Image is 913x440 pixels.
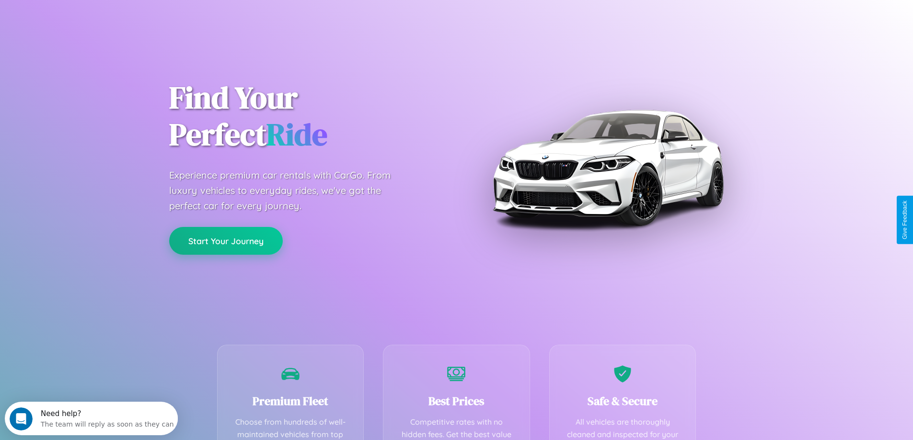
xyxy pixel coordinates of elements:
p: Experience premium car rentals with CarGo. From luxury vehicles to everyday rides, we've got the ... [169,168,409,214]
div: Open Intercom Messenger [4,4,178,30]
div: Need help? [36,8,169,16]
button: Start Your Journey [169,227,283,255]
h3: Best Prices [398,393,515,409]
h3: Safe & Secure [564,393,682,409]
div: The team will reply as soon as they can [36,16,169,26]
img: Premium BMW car rental vehicle [488,48,728,287]
span: Ride [266,113,327,155]
h1: Find Your Perfect [169,79,442,153]
iframe: Intercom live chat [10,407,33,430]
div: Give Feedback [901,201,908,239]
iframe: Intercom live chat discovery launcher [5,402,178,435]
h3: Premium Fleet [232,393,349,409]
